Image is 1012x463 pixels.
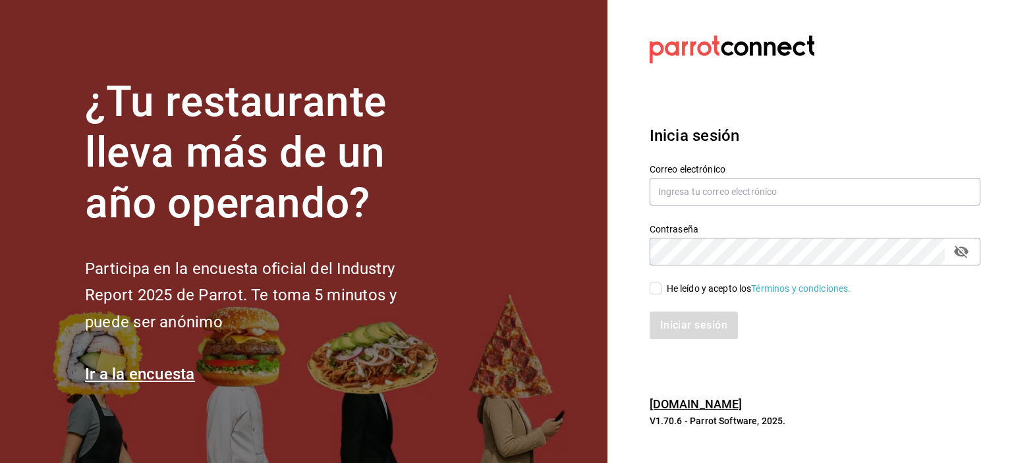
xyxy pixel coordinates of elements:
[650,124,980,148] h3: Inicia sesión
[650,178,980,205] input: Ingresa tu correo electrónico
[650,225,980,234] label: Contraseña
[650,165,980,174] label: Correo electrónico
[85,256,441,336] h2: Participa en la encuesta oficial del Industry Report 2025 de Parrot. Te toma 5 minutos y puede se...
[950,240,972,263] button: passwordField
[85,77,441,229] h1: ¿Tu restaurante lleva más de un año operando?
[751,283,851,294] a: Términos y condiciones.
[667,282,851,296] div: He leído y acepto los
[650,414,980,427] p: V1.70.6 - Parrot Software, 2025.
[85,365,195,383] a: Ir a la encuesta
[650,397,743,411] a: [DOMAIN_NAME]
